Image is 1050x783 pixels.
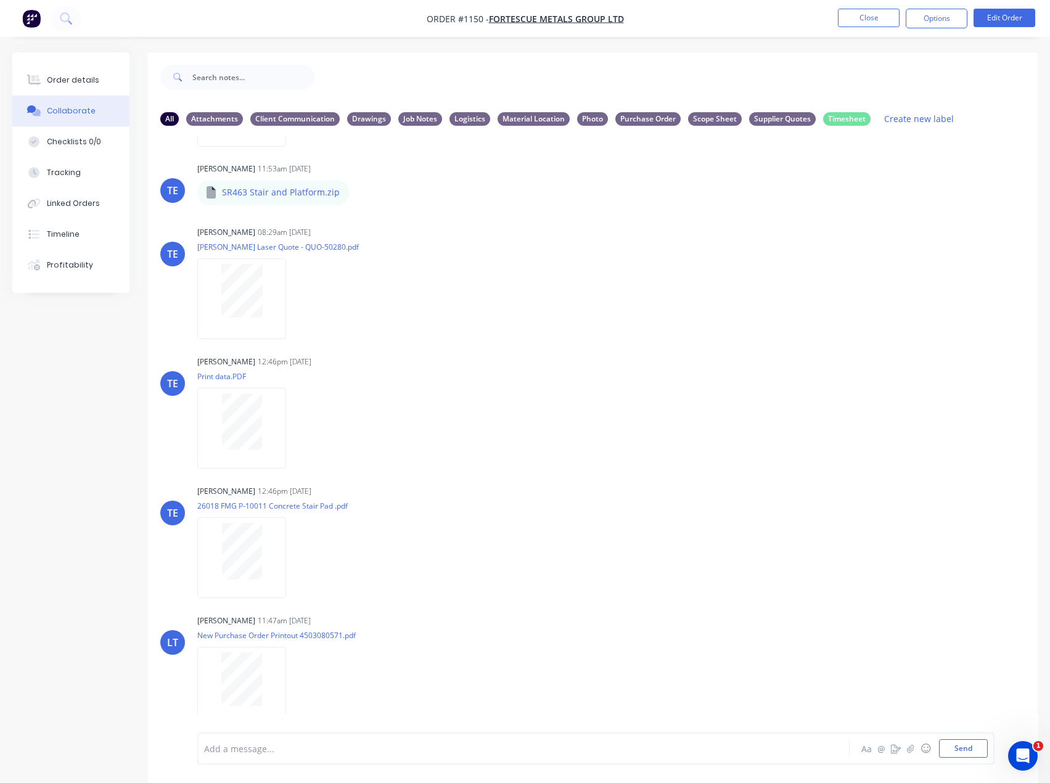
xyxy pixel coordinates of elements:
[47,198,100,209] div: Linked Orders
[918,741,933,756] button: ☺
[197,356,255,367] div: [PERSON_NAME]
[906,9,967,28] button: Options
[12,65,129,96] button: Order details
[160,112,179,126] div: All
[974,9,1035,27] button: Edit Order
[47,105,96,117] div: Collaborate
[838,9,900,27] button: Close
[47,167,81,178] div: Tracking
[167,506,178,520] div: TE
[167,183,178,198] div: TE
[427,13,489,25] span: Order #1150 -
[12,250,129,281] button: Profitability
[47,75,99,86] div: Order details
[167,247,178,261] div: TE
[197,227,255,238] div: [PERSON_NAME]
[167,635,178,650] div: LT
[489,13,624,25] a: FORTESCUE METALS GROUP LTD
[823,112,871,126] div: Timesheet
[749,112,816,126] div: Supplier Quotes
[258,163,311,174] div: 11:53am [DATE]
[197,163,255,174] div: [PERSON_NAME]
[197,615,255,626] div: [PERSON_NAME]
[47,229,80,240] div: Timeline
[192,65,314,89] input: Search notes...
[859,741,874,756] button: Aa
[1033,741,1043,751] span: 1
[577,112,608,126] div: Photo
[186,112,243,126] div: Attachments
[347,112,391,126] div: Drawings
[197,501,348,511] p: 26018 FMG P-10011 Concrete Stair Pad .pdf
[12,157,129,188] button: Tracking
[258,615,311,626] div: 11:47am [DATE]
[197,486,255,497] div: [PERSON_NAME]
[498,112,570,126] div: Material Location
[449,112,490,126] div: Logistics
[12,219,129,250] button: Timeline
[222,186,340,199] p: SR463 Stair and Platform.zip
[398,112,442,126] div: Job Notes
[12,96,129,126] button: Collaborate
[939,739,988,758] button: Send
[22,9,41,28] img: Factory
[258,486,311,497] div: 12:46pm [DATE]
[47,260,93,271] div: Profitability
[197,630,356,641] p: New Purchase Order Printout 4503080571.pdf
[878,110,961,127] button: Create new label
[258,356,311,367] div: 12:46pm [DATE]
[615,112,681,126] div: Purchase Order
[250,112,340,126] div: Client Communication
[12,188,129,219] button: Linked Orders
[197,371,298,382] p: Print data.PDF
[688,112,742,126] div: Scope Sheet
[874,741,888,756] button: @
[47,136,101,147] div: Checklists 0/0
[197,242,359,252] p: [PERSON_NAME] Laser Quote - QUO-50280.pdf
[1008,741,1038,771] iframe: Intercom live chat
[167,376,178,391] div: TE
[258,227,311,238] div: 08:29am [DATE]
[12,126,129,157] button: Checklists 0/0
